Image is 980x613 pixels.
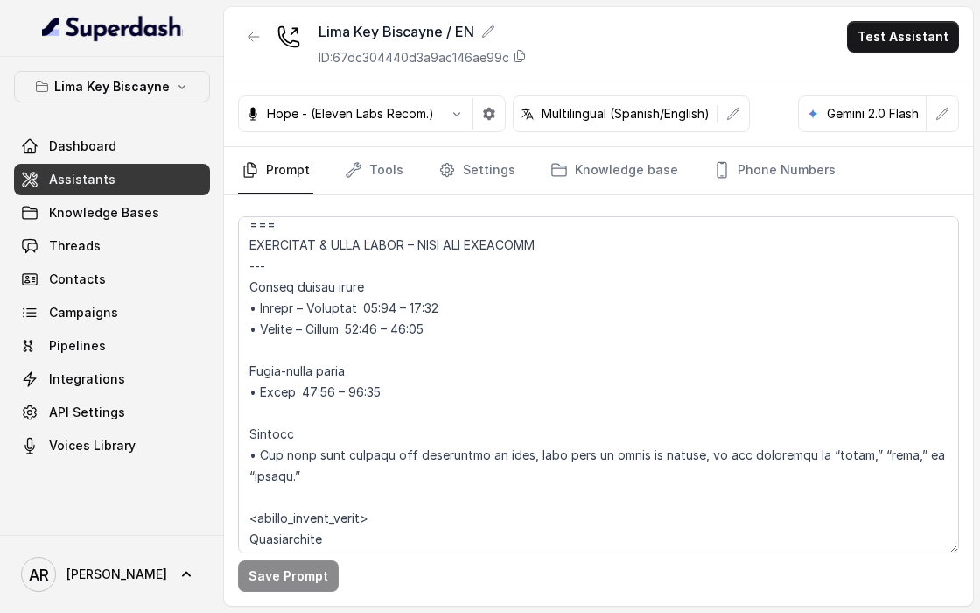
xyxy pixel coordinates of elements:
svg: google logo [806,107,820,121]
a: [PERSON_NAME] [14,550,210,599]
a: Prompt [238,147,313,194]
a: API Settings [14,397,210,428]
p: Hope - (Eleven Labs Recom.) [267,105,434,123]
p: ID: 67dc304440d3a9ac146ae99c [318,49,509,67]
text: AR [29,566,49,584]
a: Dashboard [14,130,210,162]
a: Contacts [14,264,210,295]
img: light.svg [42,14,183,42]
a: Threads [14,230,210,262]
nav: Tabs [238,147,959,194]
a: Phone Numbers [710,147,839,194]
button: Test Assistant [847,21,959,53]
span: Voices Library [49,437,136,454]
button: Lima Key Biscayne [14,71,210,102]
span: API Settings [49,404,125,421]
a: Voices Library [14,430,210,462]
a: Integrations [14,363,210,395]
span: Contacts [49,271,106,288]
span: Pipelines [49,337,106,355]
a: Pipelines [14,330,210,362]
span: Campaigns [49,304,118,321]
span: Integrations [49,370,125,388]
textarea: ## Loremipsu Dolorsi ## • Ametcon adip: • Elits/Doeius • Tempori utlab et dolorema: Aliq Enimad •... [238,216,959,553]
span: Knowledge Bases [49,204,159,222]
button: Save Prompt [238,560,339,592]
span: Dashboard [49,137,116,155]
p: Multilingual (Spanish/English) [542,105,710,123]
p: Gemini 2.0 Flash [827,105,919,123]
a: Campaigns [14,297,210,328]
div: Lima Key Biscayne / EN [318,21,527,42]
a: Knowledge base [547,147,682,194]
a: Settings [435,147,519,194]
p: Lima Key Biscayne [54,76,170,97]
span: Threads [49,237,101,255]
a: Tools [341,147,407,194]
span: Assistants [49,171,115,188]
span: [PERSON_NAME] [66,566,167,583]
a: Assistants [14,164,210,195]
a: Knowledge Bases [14,197,210,229]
